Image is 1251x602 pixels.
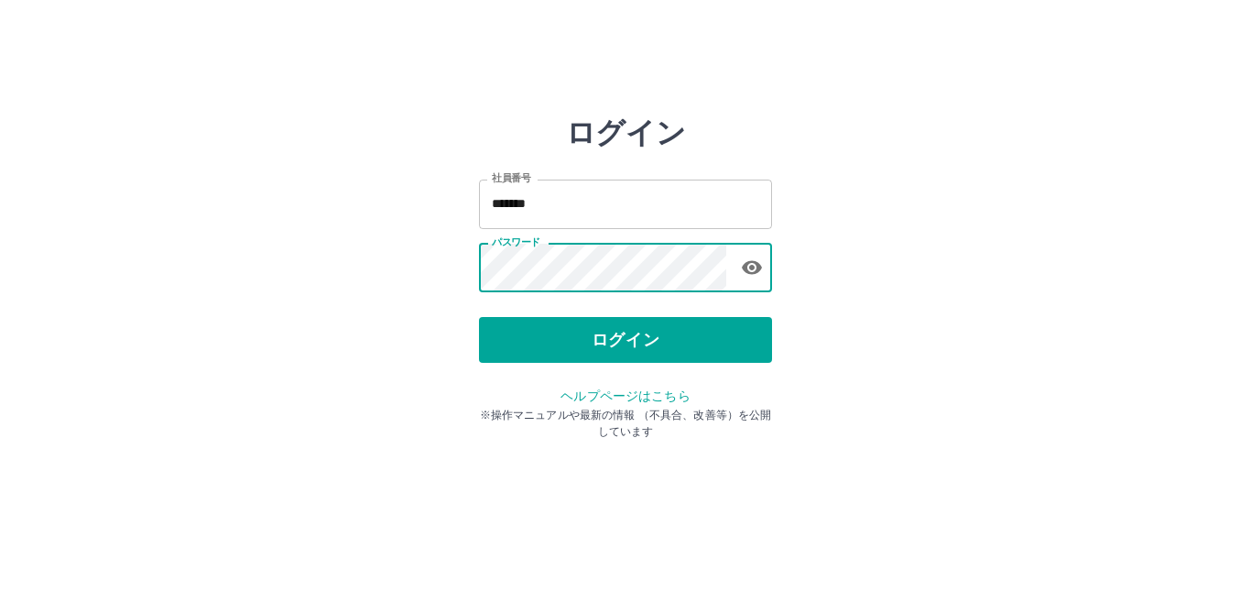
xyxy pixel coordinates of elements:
[560,389,690,403] a: ヘルプページはこちら
[492,235,540,249] label: パスワード
[566,115,686,150] h2: ログイン
[479,317,772,363] button: ログイン
[492,171,530,185] label: 社員番号
[479,407,772,440] p: ※操作マニュアルや最新の情報 （不具合、改善等）を公開しています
